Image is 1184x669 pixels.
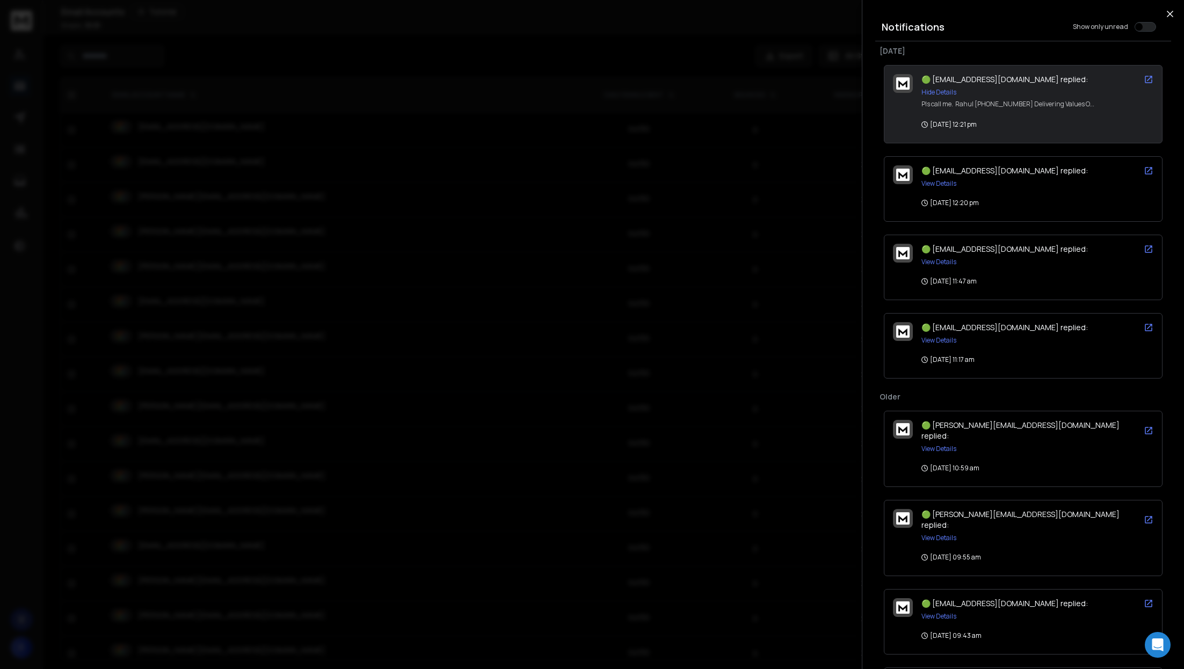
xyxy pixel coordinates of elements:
[921,120,977,129] p: [DATE] 12:21 pm
[921,199,979,207] p: [DATE] 12:20 pm
[896,423,910,435] img: logo
[896,169,910,181] img: logo
[896,512,910,525] img: logo
[921,88,956,97] button: Hide Details
[921,420,1120,441] span: 🟢 [PERSON_NAME][EMAIL_ADDRESS][DOMAIN_NAME] replied:
[921,553,981,562] p: [DATE] 09:55 am
[921,277,977,286] p: [DATE] 11:47 am
[921,258,956,266] button: View Details
[880,46,1167,56] p: [DATE]
[921,509,1120,530] span: 🟢 [PERSON_NAME][EMAIL_ADDRESS][DOMAIN_NAME] replied:
[896,325,910,338] img: logo
[921,631,982,640] p: [DATE] 09:43 am
[921,336,956,345] button: View Details
[921,179,956,188] button: View Details
[921,355,975,364] p: [DATE] 11:17 am
[896,77,910,90] img: logo
[921,100,1094,108] div: Pls call me. Rahul [PHONE_NUMBER] Delivering Values O...
[921,534,956,542] button: View Details
[921,464,979,472] p: [DATE] 10:59 am
[880,391,1167,402] p: Older
[1145,632,1171,658] div: Open Intercom Messenger
[921,598,1088,608] span: 🟢 [EMAIL_ADDRESS][DOMAIN_NAME] replied:
[921,612,956,621] button: View Details
[921,322,1088,332] span: 🟢 [EMAIL_ADDRESS][DOMAIN_NAME] replied:
[896,601,910,614] img: logo
[896,247,910,259] img: logo
[921,74,1088,84] span: 🟢 [EMAIL_ADDRESS][DOMAIN_NAME] replied:
[921,165,1088,176] span: 🟢 [EMAIL_ADDRESS][DOMAIN_NAME] replied:
[882,19,945,34] h3: Notifications
[1073,23,1128,31] label: Show only unread
[921,445,956,453] button: View Details
[921,244,1088,254] span: 🟢 [EMAIL_ADDRESS][DOMAIN_NAME] replied:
